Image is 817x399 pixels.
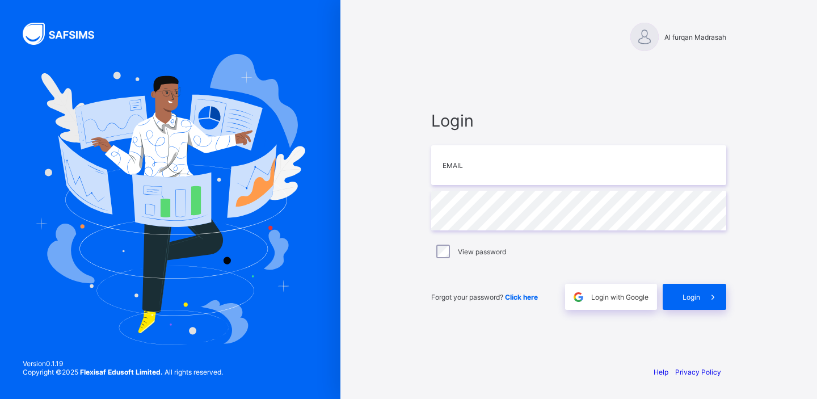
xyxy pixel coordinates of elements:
span: Version 0.1.19 [23,359,223,368]
span: Al furqan Madrasah [664,33,726,41]
span: Login [683,293,700,301]
span: Login [431,111,726,131]
label: View password [458,247,506,256]
strong: Flexisaf Edusoft Limited. [80,368,163,376]
span: Login with Google [591,293,648,301]
img: Hero Image [35,54,305,345]
img: SAFSIMS Logo [23,23,108,45]
a: Help [654,368,668,376]
a: Click here [505,293,538,301]
span: Forgot your password? [431,293,538,301]
img: google.396cfc9801f0270233282035f929180a.svg [572,291,585,304]
a: Privacy Policy [675,368,721,376]
span: Copyright © 2025 All rights reserved. [23,368,223,376]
